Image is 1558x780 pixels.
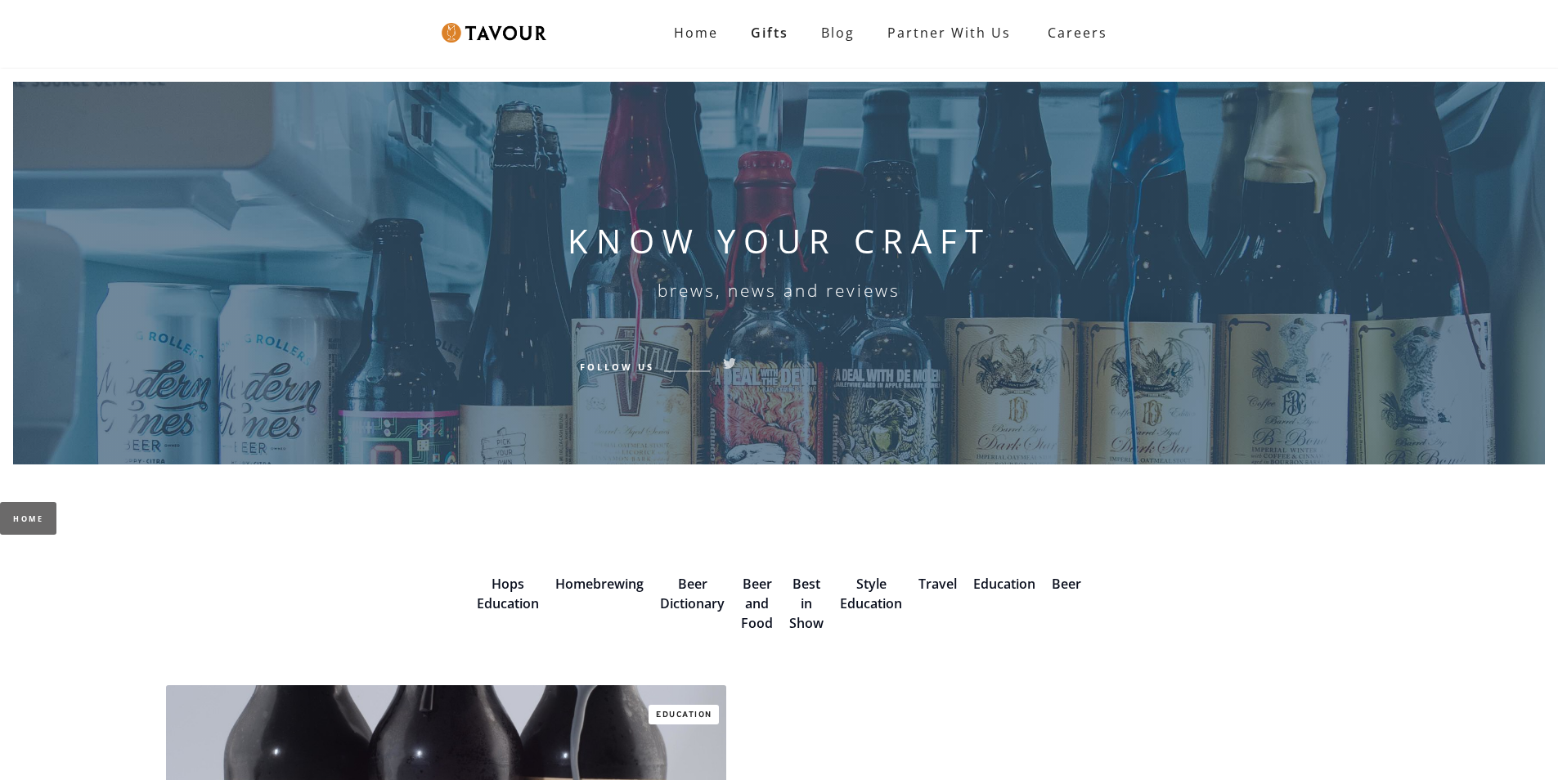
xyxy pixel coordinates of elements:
[580,359,654,374] h6: Follow Us
[840,575,902,612] a: Style Education
[741,575,773,632] a: Beer and Food
[1052,575,1081,593] a: Beer
[973,575,1035,593] a: Education
[660,575,725,612] a: Beer Dictionary
[805,16,871,49] a: Blog
[918,575,957,593] a: Travel
[568,222,991,261] h1: KNOW YOUR CRAFT
[658,280,900,300] h6: brews, news and reviews
[555,575,644,593] a: Homebrewing
[477,575,539,612] a: Hops Education
[674,24,718,42] strong: Home
[871,16,1027,49] a: Partner with Us
[734,16,805,49] a: Gifts
[1027,10,1120,56] a: Careers
[649,705,719,724] a: Education
[789,575,824,632] a: Best in Show
[1048,16,1107,49] strong: Careers
[658,16,734,49] a: Home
